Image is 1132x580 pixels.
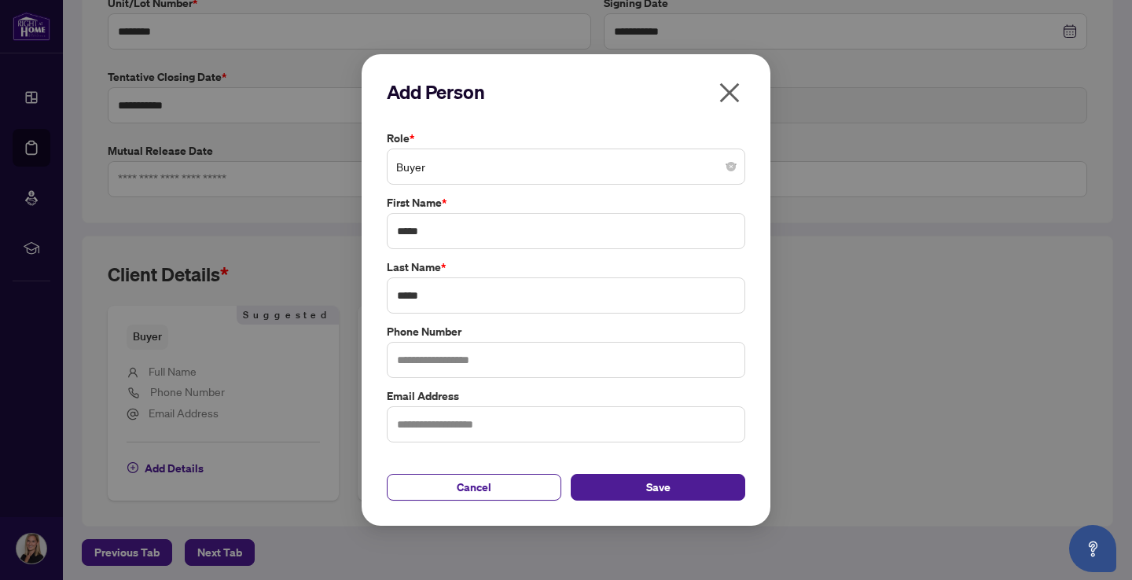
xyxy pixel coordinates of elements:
[387,387,745,405] label: Email Address
[387,259,745,276] label: Last Name
[1069,525,1116,572] button: Open asap
[387,79,745,105] h2: Add Person
[396,152,736,182] span: Buyer
[387,323,745,340] label: Phone Number
[571,474,745,501] button: Save
[717,80,742,105] span: close
[387,130,745,147] label: Role
[457,475,491,500] span: Cancel
[646,475,671,500] span: Save
[726,162,736,171] span: close-circle
[387,474,561,501] button: Cancel
[387,194,745,211] label: First Name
